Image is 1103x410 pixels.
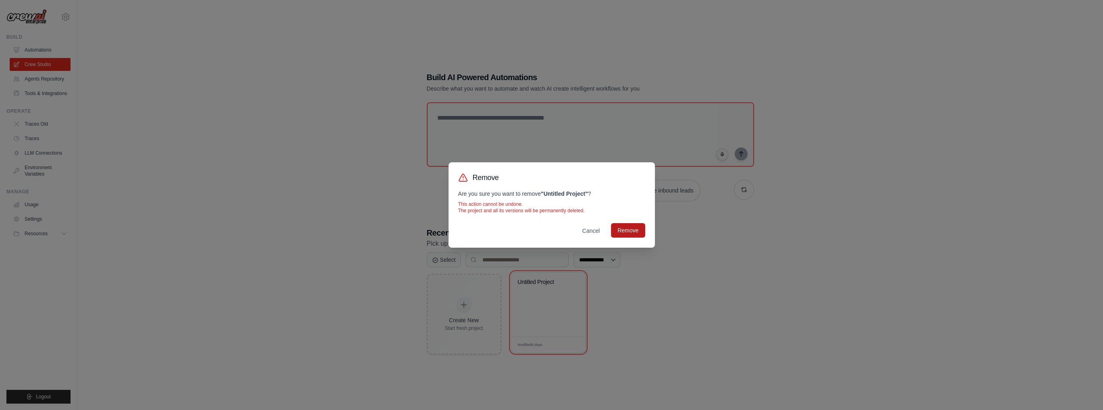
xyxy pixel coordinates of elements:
[541,191,588,197] strong: " Untitled Project "
[458,201,645,207] p: This action cannot be undone.
[458,190,645,198] p: Are you sure you want to remove ?
[473,172,499,183] h3: Remove
[458,207,645,214] p: The project and all its versions will be permanently deleted.
[576,224,607,238] button: Cancel
[611,223,645,238] button: Remove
